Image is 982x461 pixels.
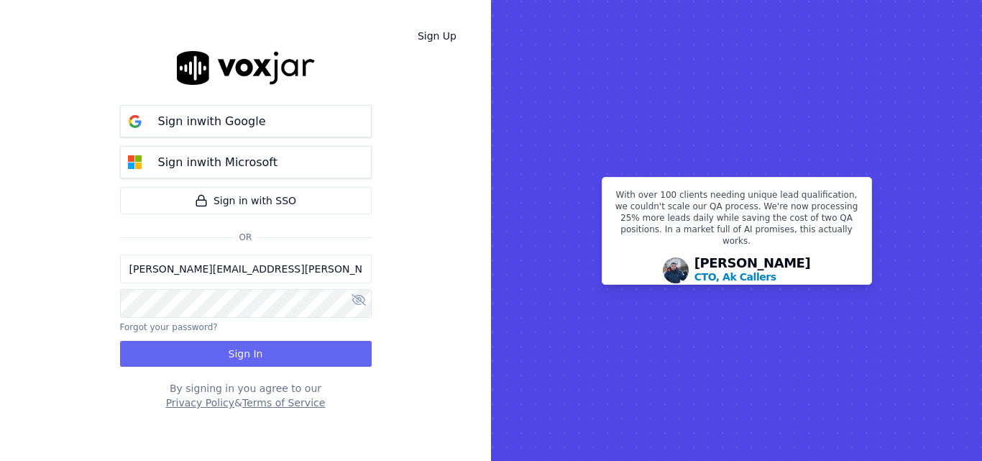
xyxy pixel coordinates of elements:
[177,51,315,85] img: logo
[120,321,218,333] button: Forgot your password?
[694,270,776,284] p: CTO, Ak Callers
[158,154,277,171] p: Sign in with Microsoft
[121,107,150,136] img: google Sign in button
[120,105,372,137] button: Sign inwith Google
[120,255,372,283] input: Email
[158,113,266,130] p: Sign in with Google
[120,341,372,367] button: Sign In
[234,232,258,243] span: Or
[406,23,468,49] a: Sign Up
[694,257,811,284] div: [PERSON_NAME]
[121,148,150,177] img: microsoft Sign in button
[120,381,372,410] div: By signing in you agree to our &
[611,189,863,252] p: With over 100 clients needing unique lead qualification, we couldn't scale our QA process. We're ...
[120,146,372,178] button: Sign inwith Microsoft
[663,257,689,283] img: Avatar
[120,187,372,214] a: Sign in with SSO
[242,396,325,410] button: Terms of Service
[166,396,234,410] button: Privacy Policy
